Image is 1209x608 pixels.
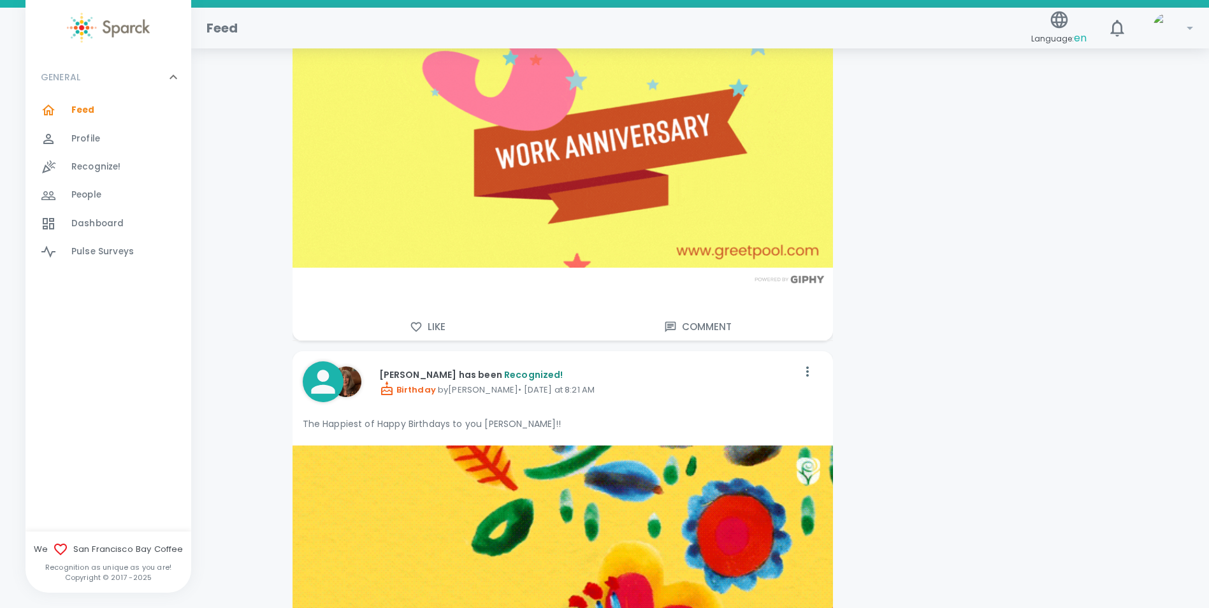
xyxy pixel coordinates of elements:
p: GENERAL [41,71,80,83]
p: by [PERSON_NAME] • [DATE] at 8:21 AM [379,381,797,396]
img: Powered by GIPHY [751,275,828,284]
p: The Happiest of Happy Birthdays to you [PERSON_NAME]!! [303,417,823,430]
button: Comment [563,314,833,340]
button: Language:en [1026,6,1092,51]
a: Profile [25,125,191,153]
p: Recognition as unique as you are! [25,562,191,572]
p: [PERSON_NAME] has been [379,368,797,381]
span: Pulse Surveys [71,245,134,258]
span: We San Francisco Bay Coffee [25,542,191,557]
span: Language: [1031,30,1087,47]
a: Sparck logo [25,13,191,43]
a: Feed [25,96,191,124]
a: Pulse Surveys [25,238,191,266]
div: GENERAL [25,96,191,271]
a: Dashboard [25,210,191,238]
img: Picture of Louann VanVoorhis [331,366,361,397]
span: Birthday [379,384,436,396]
button: Like [293,314,563,340]
img: Picture of David [1153,13,1184,43]
span: Profile [71,133,100,145]
a: Recognize! [25,153,191,181]
img: Sparck logo [67,13,150,43]
span: Recognize! [71,161,121,173]
a: People [25,181,191,209]
p: Copyright © 2017 - 2025 [25,572,191,583]
span: People [71,189,101,201]
span: en [1074,31,1087,45]
span: Dashboard [71,217,124,230]
span: Feed [71,104,95,117]
div: GENERAL [25,58,191,96]
h1: Feed [206,18,238,38]
span: Recognized! [504,368,563,381]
